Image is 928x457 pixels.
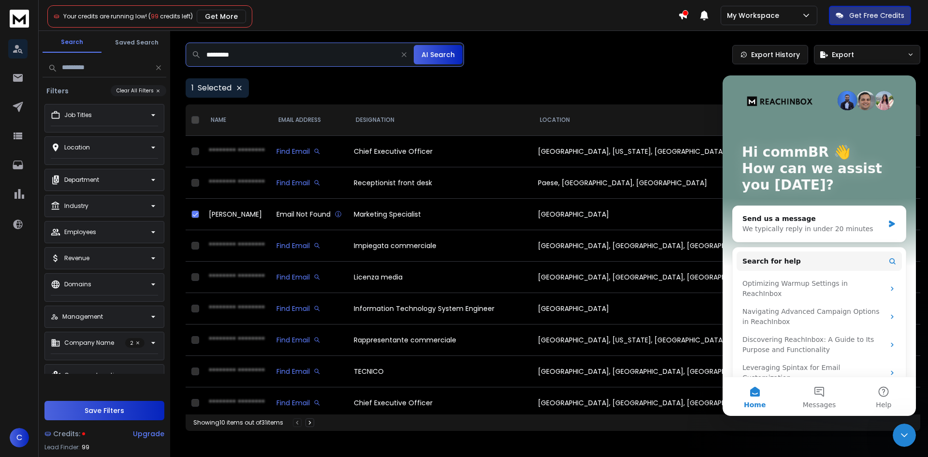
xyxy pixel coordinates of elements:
[64,176,99,184] p: Department
[203,104,271,136] th: NAME
[107,33,166,52] button: Saved Search
[849,11,904,20] p: Get Free Credits
[43,32,101,53] button: Search
[64,339,114,347] p: Company Name
[893,424,916,447] iframe: Intercom live chat
[348,262,532,293] td: Licenza media
[44,443,80,451] p: Lead Finder:
[191,82,194,94] span: 1
[348,199,532,230] td: Marketing Specialist
[723,75,916,416] iframe: Intercom live chat
[348,167,532,199] td: Receptionist front desk
[44,424,164,443] a: Credits:Upgrade
[276,241,342,251] div: Find Email
[64,254,89,262] p: Revenue
[64,371,122,379] p: Company Location
[532,293,764,324] td: [GEOGRAPHIC_DATA]
[197,10,246,23] button: Get More
[151,12,159,20] span: 99
[276,178,342,188] div: Find Email
[532,167,764,199] td: Paese, [GEOGRAPHIC_DATA], [GEOGRAPHIC_DATA]
[111,85,166,96] button: Clear All Filters
[532,356,764,387] td: [GEOGRAPHIC_DATA], [GEOGRAPHIC_DATA], [GEOGRAPHIC_DATA]
[532,324,764,356] td: [GEOGRAPHIC_DATA], [US_STATE], [GEOGRAPHIC_DATA]
[732,45,808,64] a: Export History
[10,428,29,447] button: C
[348,356,532,387] td: TECNICO
[209,209,262,219] span: [PERSON_NAME]
[62,313,103,321] p: Management
[64,144,90,151] p: Location
[63,12,147,20] span: Your credits are running low!
[271,104,348,136] th: EMAIL ADDRESS
[727,11,783,20] p: My Workspace
[414,45,463,64] button: AI Search
[10,10,29,28] img: logo
[532,262,764,293] td: [GEOGRAPHIC_DATA], [GEOGRAPHIC_DATA], [GEOGRAPHIC_DATA]
[44,401,164,420] button: Save Filters
[64,280,91,288] p: Domains
[276,304,342,313] div: Find Email
[64,111,92,119] p: Job Titles
[193,419,283,427] div: Showing 10 items out of 31 items
[64,228,96,236] p: Employees
[532,136,764,167] td: [GEOGRAPHIC_DATA], [US_STATE], [GEOGRAPHIC_DATA]
[133,429,164,439] div: Upgrade
[276,209,342,219] div: Email Not Found
[276,272,342,282] div: Find Email
[276,147,342,156] div: Find Email
[276,398,342,408] div: Find Email
[348,387,532,419] td: Chief Executive Officer
[348,136,532,167] td: Chief Executive Officer
[276,367,342,376] div: Find Email
[43,86,72,96] h3: Filters
[125,338,145,348] p: 2
[532,387,764,419] td: [GEOGRAPHIC_DATA], [GEOGRAPHIC_DATA], [GEOGRAPHIC_DATA]
[276,335,342,345] div: Find Email
[532,199,764,230] td: [GEOGRAPHIC_DATA]
[532,230,764,262] td: [GEOGRAPHIC_DATA], [GEOGRAPHIC_DATA], [GEOGRAPHIC_DATA]
[198,82,232,94] p: Selected
[832,50,854,59] span: Export
[829,6,911,25] button: Get Free Credits
[348,230,532,262] td: Impiegata commerciale
[82,443,89,451] span: 99
[532,104,764,136] th: LOCATION
[348,324,532,356] td: Rappresentante commerciale
[53,429,80,439] span: Credits:
[148,12,193,20] span: ( credits left)
[64,202,88,210] p: Industry
[348,293,532,324] td: Information Technology System Engineer
[348,104,532,136] th: DESIGNATION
